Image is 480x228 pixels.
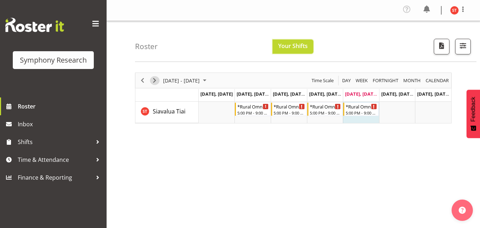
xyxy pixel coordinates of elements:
div: Symphony Research [20,55,87,65]
span: Fortnight [372,76,399,85]
span: Roster [18,101,103,112]
img: siavalua-tiai11860.jpg [450,6,459,15]
span: [DATE] - [DATE] [162,76,200,85]
span: Time & Attendance [18,154,92,165]
div: 5:00 PM - 9:00 PM [310,110,341,116]
button: Filter Shifts [455,39,471,54]
h4: Roster [135,42,158,51]
span: Feedback [470,97,476,122]
td: Siavalua Tiai resource [135,102,199,123]
div: Next [149,73,161,88]
button: Previous [138,76,147,85]
img: help-xxl-2.png [459,207,466,214]
div: *Rural Omni [346,103,377,110]
span: Your Shifts [278,42,308,50]
span: Finance & Reporting [18,172,92,183]
div: Siavalua Tiai"s event - *Rural Omni Begin From Wednesday, August 27, 2025 at 5:00:00 PM GMT+12:00... [271,102,307,116]
div: Siavalua Tiai"s event - *Rural Omni Begin From Friday, August 29, 2025 at 5:00:00 PM GMT+12:00 En... [343,102,379,116]
span: Siavalua Tiai [153,107,185,115]
span: Week [355,76,368,85]
div: *Rural Omni [274,103,305,110]
span: Day [341,76,351,85]
button: Feedback - Show survey [466,90,480,138]
div: 5:00 PM - 9:00 PM [346,110,377,116]
a: Siavalua Tiai [153,107,185,116]
span: [DATE], [DATE] [381,91,414,97]
div: *Rural Omni [310,103,341,110]
span: Month [403,76,421,85]
button: Next [150,76,160,85]
button: Month [425,76,450,85]
img: Rosterit website logo [5,18,64,32]
div: *Rural Omni [237,103,269,110]
div: Siavalua Tiai"s event - *Rural Omni Begin From Thursday, August 28, 2025 at 5:00:00 PM GMT+12:00 ... [307,102,343,116]
span: Shifts [18,137,92,147]
span: [DATE], [DATE] [237,91,269,97]
span: [DATE], [DATE] [309,91,341,97]
span: Inbox [18,119,103,129]
button: Download a PDF of the roster according to the set date range. [434,39,449,54]
button: Timeline Day [341,76,352,85]
button: Time Scale [311,76,335,85]
span: [DATE], [DATE] [200,91,233,97]
div: 5:00 PM - 9:00 PM [237,110,269,116]
span: [DATE], [DATE] [273,91,305,97]
button: Fortnight [372,76,400,85]
span: [DATE], [DATE] [417,91,449,97]
span: Time Scale [311,76,334,85]
button: Timeline Month [402,76,422,85]
div: Previous [136,73,149,88]
div: Siavalua Tiai"s event - *Rural Omni Begin From Tuesday, August 26, 2025 at 5:00:00 PM GMT+12:00 E... [235,102,270,116]
button: Timeline Week [355,76,369,85]
div: 5:00 PM - 9:00 PM [274,110,305,116]
div: Timeline Week of August 29, 2025 [135,73,452,123]
button: Your Shifts [273,39,313,54]
table: Timeline Week of August 29, 2025 [199,102,451,123]
span: calendar [425,76,449,85]
button: August 25 - 31, 2025 [162,76,210,85]
span: [DATE], [DATE] [345,91,377,97]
